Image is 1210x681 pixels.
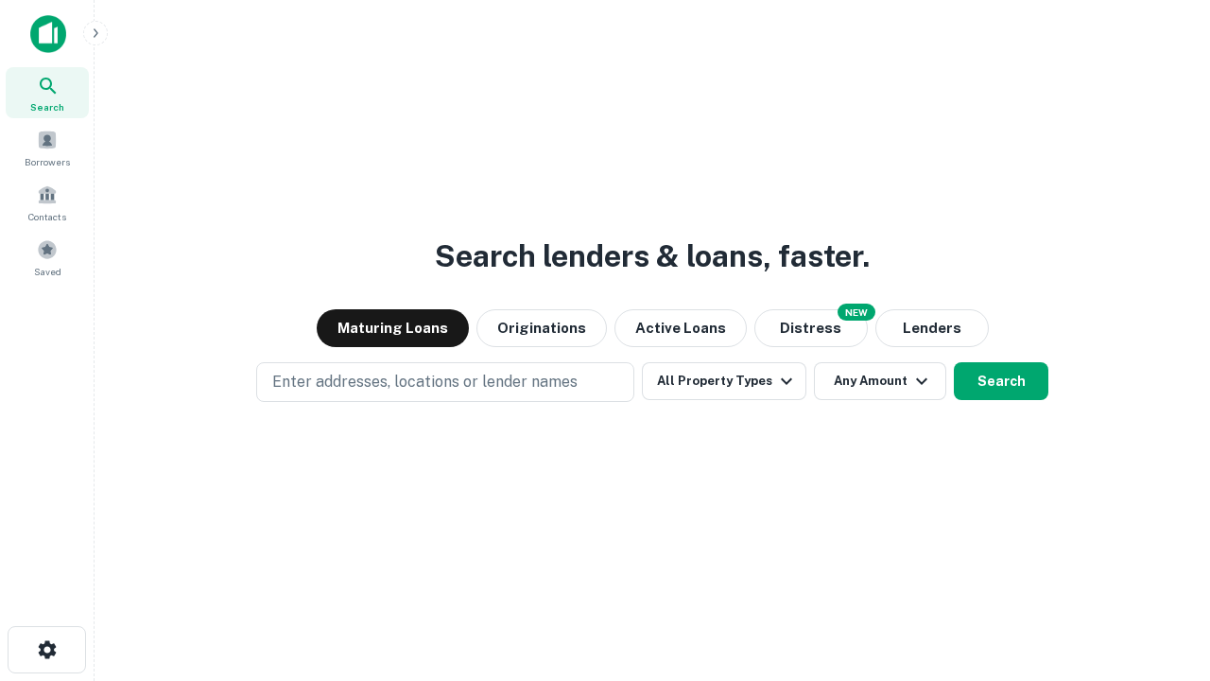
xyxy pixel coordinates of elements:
[6,177,89,228] a: Contacts
[814,362,946,400] button: Any Amount
[30,15,66,53] img: capitalize-icon.png
[272,371,578,393] p: Enter addresses, locations or lender names
[754,309,868,347] button: Search distressed loans with lien and other non-mortgage details.
[6,232,89,283] a: Saved
[435,234,870,279] h3: Search lenders & loans, faster.
[642,362,806,400] button: All Property Types
[6,122,89,173] a: Borrowers
[954,362,1048,400] button: Search
[476,309,607,347] button: Originations
[317,309,469,347] button: Maturing Loans
[256,362,634,402] button: Enter addresses, locations or lender names
[28,209,66,224] span: Contacts
[30,99,64,114] span: Search
[34,264,61,279] span: Saved
[25,154,70,169] span: Borrowers
[6,67,89,118] a: Search
[1115,530,1210,620] iframe: Chat Widget
[838,304,875,321] div: NEW
[614,309,747,347] button: Active Loans
[875,309,989,347] button: Lenders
